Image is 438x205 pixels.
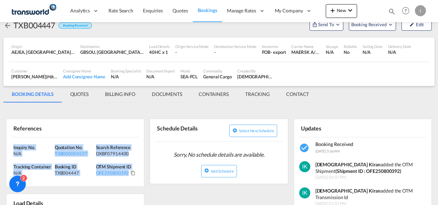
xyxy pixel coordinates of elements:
[315,187,427,201] div: added the OTM Transmission Id
[55,164,76,169] span: Booking ID
[13,20,55,31] div: TXB004447
[326,4,357,18] button: icon-plus 400-fgNewicon-chevron-down
[239,128,274,133] span: Select new schedule
[3,86,62,102] md-tab-item: BOOKING DETAILS
[108,8,133,13] span: Rate Search
[80,49,144,55] div: GBSOU, Southampton, United Kingdom, GB & Ireland, Europe
[46,74,122,79] span: [PERSON_NAME] GOOD LOGISTICS LIMITED
[63,74,105,80] div: Add Consignee Name
[198,7,217,13] span: Bookings
[149,44,170,49] div: Load Details
[13,145,35,150] span: Inquiry No.
[415,5,426,16] div: I
[326,44,338,49] div: Voyage
[344,44,357,49] div: Rollable
[70,7,90,14] span: Analytics
[144,86,190,102] md-tab-item: DOCUMENTS
[203,74,232,80] div: General Cargo
[55,145,83,150] span: Quotation No.
[335,168,401,174] strong: (Shipment ID : OFE250800392)
[351,21,387,28] span: Booking Received
[55,170,94,176] div: TXB004447
[237,68,273,74] div: Created By
[388,44,411,49] div: Delivery Date
[299,187,310,198] img: Wuf8wAAAAGSURBVAMAQP4pWyrTeh4AAAAASUVORK5CYII=
[310,18,343,31] button: Open demo menu
[96,150,136,157] div: DXBF07914400
[13,150,53,157] div: N/A
[346,6,354,14] md-icon: icon-chevron-down
[291,49,320,55] div: MAERSK A/S / TDWC-DUBAI
[111,68,141,74] div: Booking Specialist
[13,164,51,169] span: Tracking Container
[401,18,432,31] button: icon-pencilEdit
[388,49,411,55] div: N/A
[291,44,320,49] div: Carrier Name
[204,168,209,173] md-icon: icon-plus-circle
[175,44,209,49] div: Origin Service Mode
[12,122,74,134] div: References
[270,49,286,55] div: - export
[388,8,396,15] md-icon: icon-magnify
[175,49,209,55] div: -
[7,7,119,14] body: Editor, editor2
[201,165,237,177] button: icon-plus-circleAdd Schedule
[299,122,362,134] div: Updates
[299,161,310,172] img: Wuf8wAAAAGSURBVAMAQP4pWyrTeh4AAAAASUVORK5CYII=
[11,68,58,74] div: Customer
[278,86,317,102] md-tab-item: CONTACT
[344,49,357,55] div: No
[203,68,232,74] div: Commodity
[3,21,12,30] md-icon: icon-arrow-left
[262,44,286,49] div: Incoterms
[328,8,354,13] span: New
[237,86,278,102] md-tab-item: TRACKING
[315,188,381,194] strong: [DEMOGRAPHIC_DATA] Kiran
[11,49,75,55] div: AEJEA, Jebel Ali, United Arab Emirates, Middle East, Middle East
[155,122,218,139] div: Schedule Details
[96,145,131,150] span: Search Reference
[409,22,414,27] md-icon: icon-pencil
[180,74,198,80] div: SEA-FCL
[315,149,340,153] span: [DATE] 5:06 PM
[229,125,277,137] button: icon-plus-circleSelect new schedule
[173,8,188,13] span: Quotes
[363,49,383,55] div: N/A
[400,5,411,17] span: Help
[149,49,170,55] div: 40HC x 1
[111,74,141,80] div: N/A
[3,20,13,31] div: icon-arrow-left
[190,86,237,102] md-tab-item: CONTAINERS
[363,44,383,49] div: Sailing Date
[326,49,338,55] div: N/A
[55,150,94,157] div: TXB000004537
[299,143,310,154] md-icon: icon-checkbox-marked-circle
[10,3,57,19] img: f753ae806dec11f0841701cdfdf085c0.png
[146,68,175,74] div: Document Expert
[97,86,144,102] md-tab-item: BILLING INFO
[62,86,97,102] md-tab-item: QUOTES
[96,164,132,169] span: OTM Shipment ID
[96,170,129,176] div: OFE250800392
[262,49,271,55] div: FOB
[63,68,105,74] div: Consignee Name
[146,74,175,80] div: N/A
[171,148,267,161] span: Sorry, No schedule details are available.
[400,5,415,17] div: Help
[143,8,163,13] span: Enquiries
[315,161,427,175] div: added the OTM Shipment
[227,7,256,14] span: Manage Rates
[131,170,135,175] md-icon: Click to Copy
[388,8,396,18] div: icon-magnify
[3,86,317,102] md-pagination-wrapper: Use the left and right arrow keys to navigate between tabs
[59,22,92,29] div: Booking Received
[211,169,233,173] span: Add Schedule
[317,21,335,28] span: Send To
[349,18,396,31] button: Open demo menu
[80,44,144,49] div: Destination
[13,170,53,176] div: N/A
[237,74,273,80] div: Irishi Kiran
[315,141,353,147] span: Booking Received
[180,68,198,74] div: Mode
